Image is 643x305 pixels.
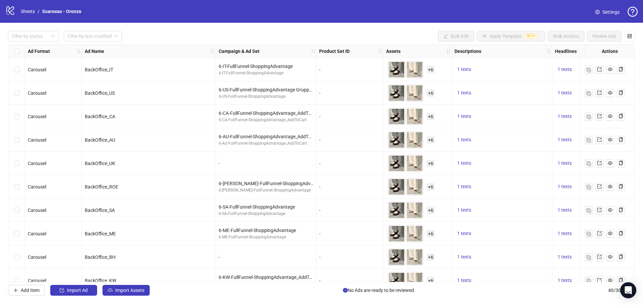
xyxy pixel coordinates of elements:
[586,255,591,260] img: Duplicate
[219,70,313,76] div: 6-IT-FullFunnel-ShoppingAdvantage
[21,288,40,293] span: Add Item
[454,112,474,121] button: 1 texts
[417,71,421,76] span: eye
[586,138,591,143] img: Duplicate
[8,128,25,152] div: Select row 4
[427,160,435,167] span: + 6
[406,155,423,172] img: Asset 2
[624,31,635,42] button: Configure table settings
[399,118,403,123] span: eye
[399,212,403,217] span: eye
[608,287,635,294] span: 40 / 300 items
[397,70,405,78] button: Preview
[417,235,421,240] span: eye
[386,48,401,55] strong: Assets
[319,207,380,214] div: -
[597,114,602,119] span: export
[619,137,623,142] span: copy
[13,288,18,293] span: plus
[457,137,471,142] span: 1 texts
[555,253,574,261] button: 1 texts
[427,113,435,120] span: + 6
[608,208,613,212] span: eye
[28,208,46,213] span: Carousel
[457,90,471,95] span: 1 texts
[8,45,25,58] div: Select all rows
[454,183,474,191] button: 1 texts
[457,184,471,189] span: 1 texts
[19,8,36,15] a: Sheets
[608,67,613,72] span: eye
[219,140,313,147] div: 6-AU-FullFunnel-ShoppingAdvantage_AddToCart
[597,231,602,236] span: export
[388,155,405,172] img: Asset 1
[415,281,423,289] button: Preview
[597,208,602,212] span: export
[319,89,380,97] div: -
[8,105,25,128] div: Select row 3
[81,49,86,54] span: holder
[427,136,435,144] span: + 6
[585,136,593,144] button: Duplicate
[38,8,40,15] li: /
[406,85,423,101] img: Asset 2
[555,159,574,167] button: 1 texts
[619,90,623,95] span: copy
[415,117,423,125] button: Preview
[585,230,593,238] button: Duplicate
[585,89,593,97] button: Duplicate
[628,7,638,17] span: question-circle
[319,113,380,120] div: -
[85,114,115,119] span: BackOffice_CA
[415,70,423,78] button: Preview
[214,45,216,58] div: Resize Ad Name column
[454,277,474,285] button: 1 texts
[427,66,435,73] span: + 6
[85,67,113,72] span: BackOffice_IT
[454,66,474,74] button: 1 texts
[415,211,423,219] button: Preview
[558,207,572,213] span: 1 texts
[454,206,474,214] button: 1 texts
[454,230,474,238] button: 1 texts
[597,161,602,165] span: export
[555,183,574,191] button: 1 texts
[406,132,423,148] img: Asset 2
[319,48,350,55] strong: Product Set ID
[555,230,574,238] button: 1 texts
[608,231,613,236] span: eye
[85,278,116,283] span: BackOffice_KW
[558,67,572,72] span: 1 texts
[397,140,405,148] button: Preview
[319,136,380,144] div: -
[399,259,403,263] span: eye
[219,234,313,240] div: 6-ME-FullFunnel-ShoppingAdvantage
[620,282,636,298] div: Open Intercom Messenger
[417,95,421,99] span: eye
[219,203,313,211] div: 6-SA-FullFunnel-ShoppingAdvantage
[397,164,405,172] button: Preview
[85,184,118,189] span: BackOffice_ROE
[28,114,46,119] span: Carousel
[343,288,348,293] span: info-circle
[558,160,572,166] span: 1 texts
[319,277,380,284] div: -
[619,114,623,119] span: copy
[417,142,421,146] span: eye
[28,137,46,143] span: Carousel
[597,278,602,283] span: export
[457,67,471,72] span: 1 texts
[219,253,313,261] div: -
[597,254,602,259] span: export
[619,231,623,236] span: copy
[585,183,593,191] button: Duplicate
[406,178,423,195] img: Asset 2
[219,93,313,100] div: 6-US-FullFunnel-ShoppingAdvantage
[60,288,64,293] span: import
[115,288,144,293] span: Import Assets
[28,231,46,236] span: Carousel
[438,31,474,42] button: Bulk Edit
[397,281,405,289] button: Preview
[210,49,215,54] span: holder
[102,285,150,296] button: Import Assets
